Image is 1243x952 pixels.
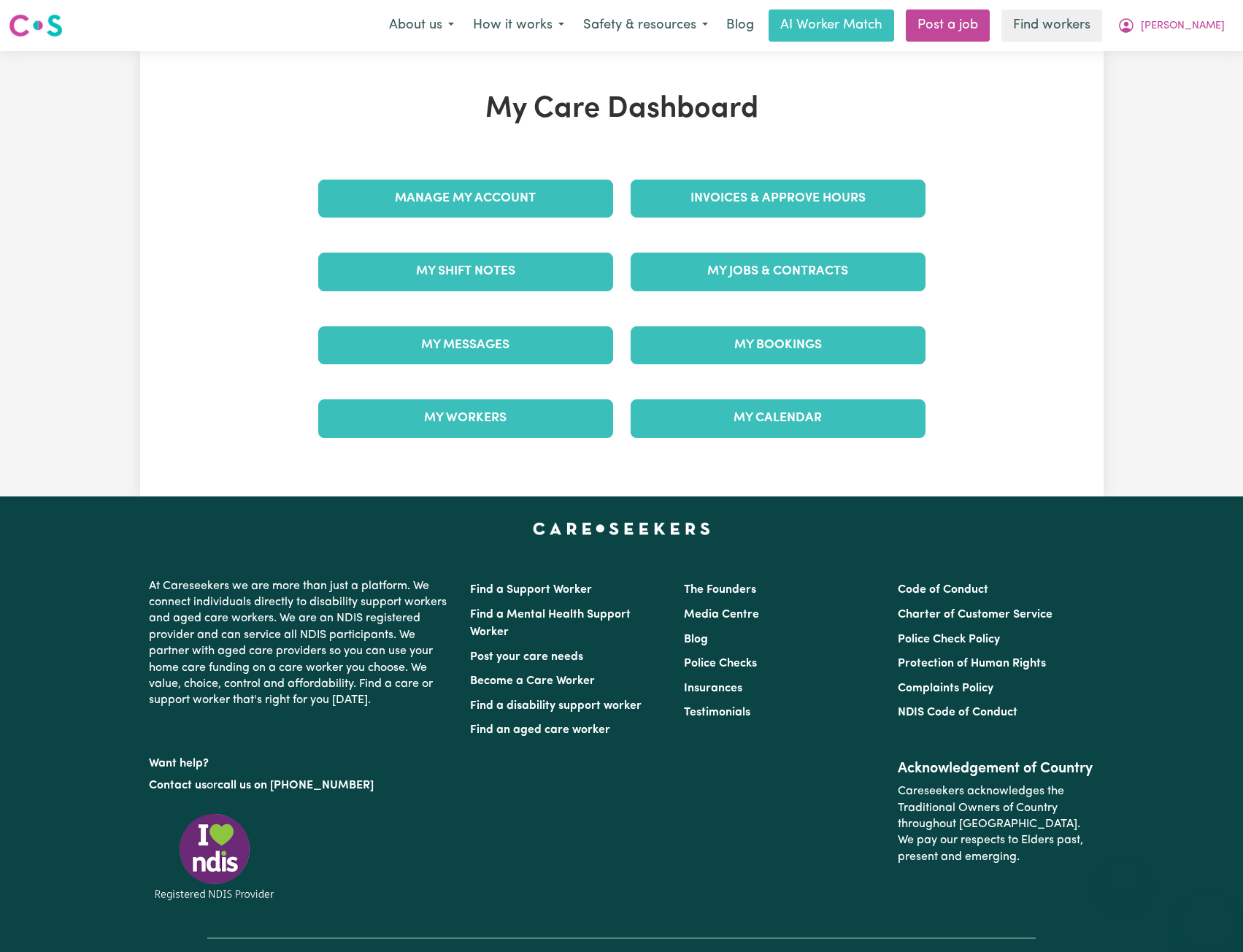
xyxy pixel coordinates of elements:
[898,760,1094,778] h2: Acknowledgement of Country
[149,811,280,902] img: Registered NDIS provider
[684,584,756,596] a: The Founders
[463,10,574,41] button: How it works
[1185,894,1231,940] iframe: Button to launch messaging window
[684,634,708,645] a: Blog
[318,253,613,291] a: My Shift Notes
[631,399,925,437] a: My Calendar
[684,707,750,718] a: Testimonials
[149,572,453,715] p: At Careseekers we are more than just a platform. We connect individuals directly to disability su...
[309,92,934,127] h1: My Care Dashboard
[898,584,988,596] a: Code of Conduct
[898,683,993,694] a: Complaints Policy
[9,9,63,42] a: Careseekers logo
[898,609,1052,621] a: Charter of Customer Service
[149,750,453,772] p: Want help?
[684,683,742,694] a: Insurances
[470,584,592,596] a: Find a Support Worker
[533,523,710,534] a: Careseekers home page
[470,609,631,638] a: Find a Mental Health Support Worker
[149,780,207,791] a: Contact us
[470,675,595,687] a: Become a Care Worker
[318,399,613,437] a: My Workers
[470,651,583,663] a: Post your care needs
[9,12,63,39] img: Careseekers logo
[898,658,1046,669] a: Protection of Human Rights
[631,253,925,291] a: My Jobs & Contracts
[906,9,990,42] a: Post a job
[1141,18,1225,34] span: [PERSON_NAME]
[318,326,613,364] a: My Messages
[470,700,642,712] a: Find a disability support worker
[631,180,925,218] a: Invoices & Approve Hours
[717,9,763,42] a: Blog
[318,180,613,218] a: Manage My Account
[380,10,463,41] button: About us
[1108,10,1234,41] button: My Account
[1001,9,1102,42] a: Find workers
[684,609,759,621] a: Media Centre
[898,778,1094,871] p: Careseekers acknowledges the Traditional Owners of Country throughout [GEOGRAPHIC_DATA]. We pay o...
[631,326,925,364] a: My Bookings
[898,634,1000,645] a: Police Check Policy
[149,772,453,799] p: or
[1109,859,1138,888] iframe: Close message
[684,658,757,669] a: Police Checks
[574,10,717,41] button: Safety & resources
[218,780,374,791] a: call us on [PHONE_NUMBER]
[470,724,610,736] a: Find an aged care worker
[769,9,894,42] a: AI Worker Match
[898,707,1017,718] a: NDIS Code of Conduct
